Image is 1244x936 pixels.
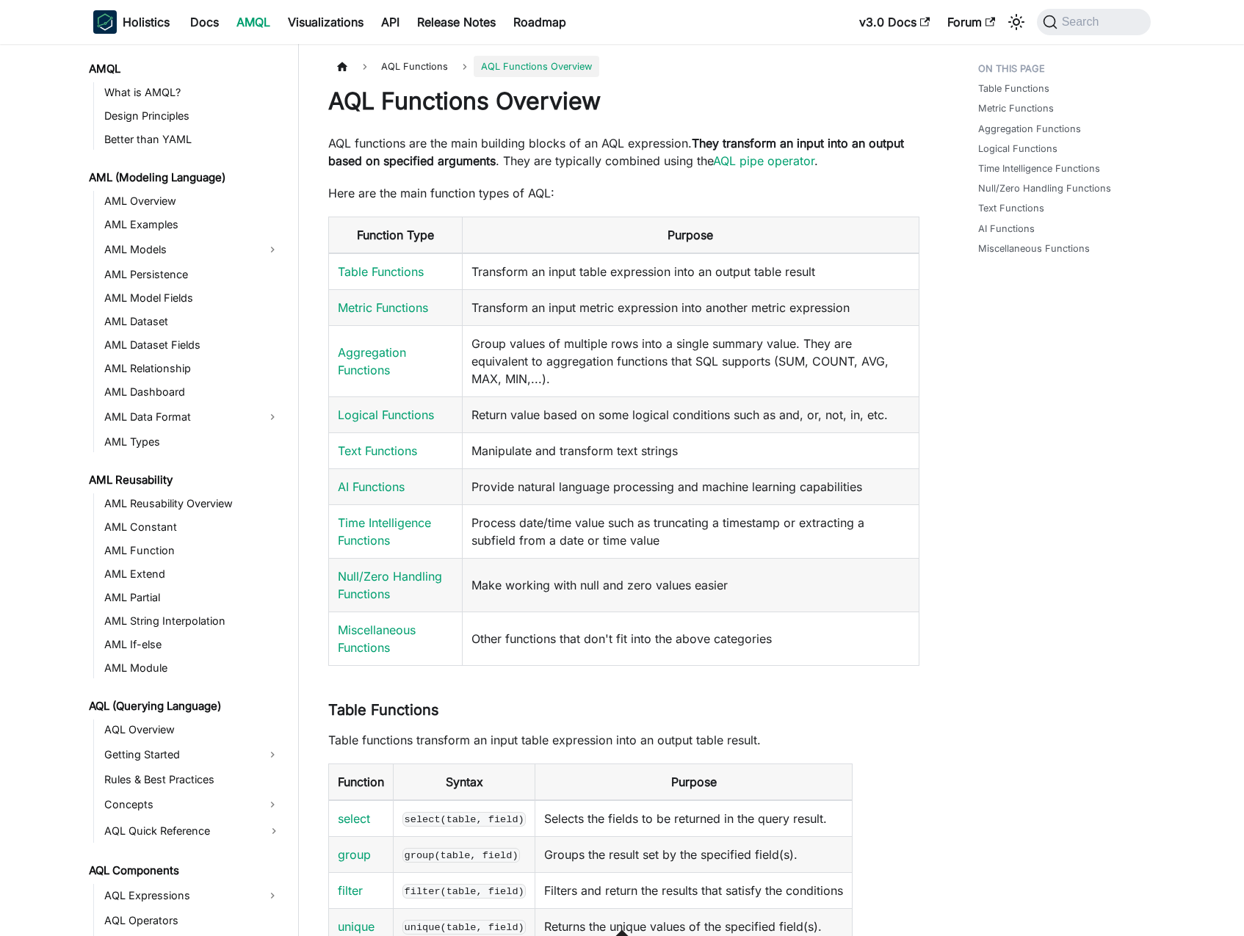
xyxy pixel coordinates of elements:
a: AML Reusability Overview [100,493,286,514]
th: Purpose [535,764,853,801]
span: AQL Functions Overview [474,56,599,77]
a: Aggregation Functions [978,122,1081,136]
a: AML Data Format [100,405,259,429]
a: Null/Zero Handling Functions [338,569,442,601]
a: AQL Quick Reference [100,819,286,843]
a: AML Dataset Fields [100,335,286,355]
a: Visualizations [279,10,372,34]
p: Table functions transform an input table expression into an output table result. [328,731,919,749]
a: AML Reusability [84,470,286,490]
nav: Breadcrumbs [328,56,919,77]
b: Holistics [123,13,170,31]
a: AQL Operators [100,910,286,931]
p: AQL functions are the main building blocks of an AQL expression. . They are typically combined us... [328,134,919,170]
h3: Table Functions [328,701,919,719]
a: API [372,10,408,34]
a: AQL Components [84,860,286,881]
a: select [338,811,370,826]
code: select(table, field) [402,812,526,827]
a: Getting Started [100,743,259,766]
a: AI Functions [978,222,1035,236]
a: Forum [939,10,1004,34]
td: Groups the result set by the specified field(s). [535,837,853,873]
a: AQL Overview [100,719,286,740]
a: AML Relationship [100,358,286,379]
a: Metric Functions [978,101,1054,115]
nav: Docs sidebar [79,44,299,936]
a: Table Functions [338,264,424,279]
p: Here are the main function types of AQL: [328,184,919,202]
a: Time Intelligence Functions [338,515,431,548]
td: Filters and return the results that satisfy the conditions [535,873,853,909]
button: Expand sidebar category 'Concepts' [259,793,286,816]
code: filter(table, field) [402,884,526,899]
a: AML If-else [100,634,286,655]
a: Rules & Best Practices [100,769,286,790]
a: Design Principles [100,106,286,126]
a: Aggregation Functions [338,345,406,377]
button: Expand sidebar category 'AML Data Format' [259,405,286,429]
td: Provide natural language processing and machine learning capabilities [462,469,919,505]
a: AML Function [100,540,286,561]
a: AML Partial [100,587,286,608]
h1: AQL Functions Overview [328,87,919,116]
a: Miscellaneous Functions [978,242,1090,255]
button: Expand sidebar category 'Getting Started' [259,743,286,766]
a: AML (Modeling Language) [84,167,286,188]
a: Text Functions [978,201,1044,215]
a: AMQL [84,59,286,79]
a: AML Dataset [100,311,286,332]
td: Other functions that don't fit into the above categories [462,612,919,666]
code: unique(table, field) [402,920,526,935]
a: AML String Interpolation [100,611,286,631]
a: AML Overview [100,191,286,211]
a: AML Module [100,658,286,678]
button: Expand sidebar category 'AQL Expressions' [259,884,286,907]
th: Function [329,764,394,801]
a: AML Extend [100,564,286,584]
a: Table Functions [978,81,1049,95]
a: unique [338,919,375,934]
td: Transform an input table expression into an output table result [462,253,919,290]
a: v3.0 Docs [850,10,939,34]
a: HolisticsHolisticsHolistics [93,10,170,34]
a: AML Examples [100,214,286,235]
a: AML Types [100,432,286,452]
td: Selects the fields to be returned in the query result. [535,800,853,837]
a: AQL (Querying Language) [84,696,286,716]
a: group [338,847,371,862]
a: Concepts [100,793,259,816]
a: AML Model Fields [100,288,286,308]
a: Time Intelligence Functions [978,162,1100,175]
a: AQL pipe operator [713,153,814,168]
td: Manipulate and transform text strings [462,433,919,469]
a: AML Dashboard [100,382,286,402]
td: Make working with null and zero values easier [462,559,919,612]
span: AQL Functions [374,56,455,77]
td: Process date/time value such as truncating a timestamp or extracting a subfield from a date or ti... [462,505,919,559]
a: Docs [181,10,228,34]
button: Expand sidebar category 'AML Models' [259,238,286,261]
th: Purpose [462,217,919,254]
th: Syntax [394,764,535,801]
a: filter [338,883,363,898]
a: AML Constant [100,517,286,537]
a: AI Functions [338,479,405,494]
img: Holistics [93,10,117,34]
a: Miscellaneous Functions [338,623,416,655]
a: Better than YAML [100,129,286,150]
a: AMQL [228,10,279,34]
a: Logical Functions [978,142,1057,156]
td: Group values of multiple rows into a single summary value. They are equivalent to aggregation fun... [462,326,919,397]
a: What is AMQL? [100,82,286,103]
a: Home page [328,56,356,77]
td: Return value based on some logical conditions such as and, or, not, in, etc. [462,397,919,433]
td: Transform an input metric expression into another metric expression [462,290,919,326]
a: AML Models [100,238,259,261]
a: Text Functions [338,443,417,458]
a: Release Notes [408,10,505,34]
a: Metric Functions [338,300,428,315]
a: Roadmap [505,10,575,34]
button: Search (Command+K) [1037,9,1151,35]
a: Logical Functions [338,407,434,422]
